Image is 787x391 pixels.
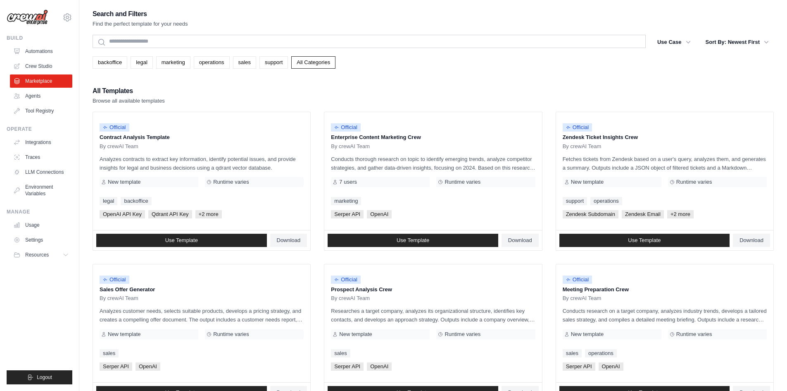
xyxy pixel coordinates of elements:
a: support [563,197,587,205]
a: backoffice [121,197,151,205]
span: Download [508,237,532,244]
a: sales [563,349,582,357]
a: Crew Studio [10,60,72,73]
span: Serper API [331,362,364,371]
span: +2 more [667,210,694,218]
p: Fetches tickets from Zendesk based on a user's query, analyzes them, and generates a summary. Out... [563,155,767,172]
a: sales [331,349,350,357]
a: Marketplace [10,74,72,88]
a: operations [585,349,617,357]
a: Settings [10,233,72,247]
a: operations [194,56,230,69]
h2: All Templates [93,85,165,97]
span: +2 more [195,210,222,218]
a: support [259,56,288,69]
span: Resources [25,252,49,258]
a: legal [100,197,117,205]
span: New template [571,179,604,185]
a: Use Template [559,234,730,247]
span: Qdrant API Key [148,210,192,218]
span: Use Template [628,237,661,244]
a: Integrations [10,136,72,149]
span: By crewAI Team [563,143,602,150]
a: Agents [10,89,72,103]
p: Browse all available templates [93,97,165,105]
a: sales [100,349,119,357]
a: Environment Variables [10,180,72,200]
span: Runtime varies [213,331,249,338]
a: backoffice [93,56,127,69]
button: Sort By: Newest First [701,35,774,50]
p: Analyzes customer needs, selects suitable products, develops a pricing strategy, and creates a co... [100,307,304,324]
span: Runtime varies [445,331,480,338]
span: Serper API [100,362,132,371]
span: Runtime varies [445,179,480,185]
a: Use Template [328,234,498,247]
a: sales [233,56,256,69]
span: Serper API [331,210,364,218]
span: Runtime varies [213,179,249,185]
p: Researches a target company, analyzes its organizational structure, identifies key contacts, and ... [331,307,535,324]
a: operations [590,197,622,205]
a: LLM Connections [10,166,72,179]
span: Download [739,237,763,244]
span: By crewAI Team [100,295,138,302]
span: Official [331,123,361,132]
span: OpenAI API Key [100,210,145,218]
span: By crewAI Team [331,143,370,150]
span: Logout [37,374,52,381]
span: Serper API [563,362,595,371]
div: Build [7,35,72,41]
img: Logo [7,10,48,25]
a: Download [502,234,539,247]
span: Zendesk Email [622,210,664,218]
a: Usage [10,218,72,232]
button: Resources [10,248,72,261]
a: Download [270,234,307,247]
a: marketing [331,197,361,205]
button: Use Case [652,35,696,50]
a: legal [131,56,152,69]
span: Official [100,123,129,132]
span: 7 users [339,179,357,185]
span: By crewAI Team [100,143,138,150]
span: Official [331,276,361,284]
p: Zendesk Ticket Insights Crew [563,133,767,142]
span: OpenAI [367,362,392,371]
span: New template [108,179,140,185]
span: OpenAI [367,210,392,218]
span: OpenAI [136,362,160,371]
span: Official [100,276,129,284]
p: Enterprise Content Marketing Crew [331,133,535,142]
p: Contract Analysis Template [100,133,304,142]
span: Zendesk Subdomain [563,210,618,218]
h2: Search and Filters [93,8,188,20]
a: Use Template [96,234,267,247]
a: Automations [10,45,72,58]
span: By crewAI Team [563,295,602,302]
p: Find the perfect template for your needs [93,20,188,28]
span: Runtime varies [676,179,712,185]
p: Conducts thorough research on topic to identify emerging trends, analyze competitor strategies, a... [331,155,535,172]
span: Download [277,237,301,244]
p: Analyzes contracts to extract key information, identify potential issues, and provide insights fo... [100,155,304,172]
p: Meeting Preparation Crew [563,285,767,294]
a: Download [733,234,770,247]
a: Tool Registry [10,104,72,118]
button: Logout [7,370,72,384]
div: Operate [7,126,72,132]
span: Official [563,123,592,132]
span: New template [339,331,372,338]
span: By crewAI Team [331,295,370,302]
span: New template [571,331,604,338]
span: Use Template [397,237,429,244]
a: Traces [10,151,72,164]
a: All Categories [291,56,335,69]
span: OpenAI [599,362,623,371]
span: Official [563,276,592,284]
p: Prospect Analysis Crew [331,285,535,294]
div: Manage [7,209,72,215]
p: Sales Offer Generator [100,285,304,294]
span: New template [108,331,140,338]
p: Conducts research on a target company, analyzes industry trends, develops a tailored sales strate... [563,307,767,324]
